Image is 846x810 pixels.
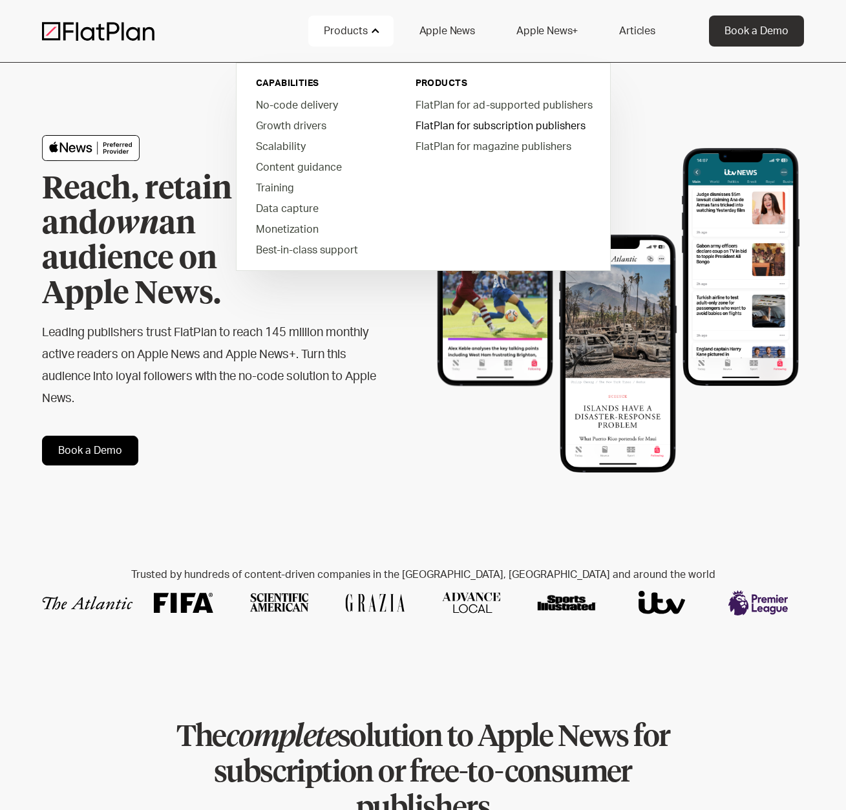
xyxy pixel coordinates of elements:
h2: Leading publishers trust FlatPlan to reach 145 million monthly active readers on Apple News and A... [42,322,385,410]
a: FlatPlan for magazine publishers [405,136,601,156]
div: Book a Demo [724,23,788,39]
a: No-code delivery [246,94,392,115]
a: FlatPlan for subscription publishers [405,115,601,136]
h2: Trusted by hundreds of content-driven companies in the [GEOGRAPHIC_DATA], [GEOGRAPHIC_DATA] and a... [42,569,803,581]
a: Articles [604,16,671,47]
a: Apple News+ [501,16,593,47]
nav: Products [236,58,611,271]
a: Apple News [404,16,491,47]
a: Book a Demo [42,436,138,465]
div: capabilities [256,77,382,90]
a: FlatPlan for ad-supported publishers [405,94,601,115]
a: Training [246,177,392,198]
a: Growth drivers [246,115,392,136]
a: Monetization [246,218,392,239]
div: Products [324,23,368,39]
em: complete [226,723,337,752]
a: Data capture [246,198,392,218]
em: own [98,209,159,240]
div: PRODUCTS [416,77,591,90]
a: Best-in-class support [246,239,392,260]
div: Products [308,16,394,47]
a: Scalability [246,136,392,156]
a: Book a Demo [709,16,804,47]
a: Content guidance [246,156,392,177]
h1: Reach, retain and an audience on Apple News. [42,172,307,312]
